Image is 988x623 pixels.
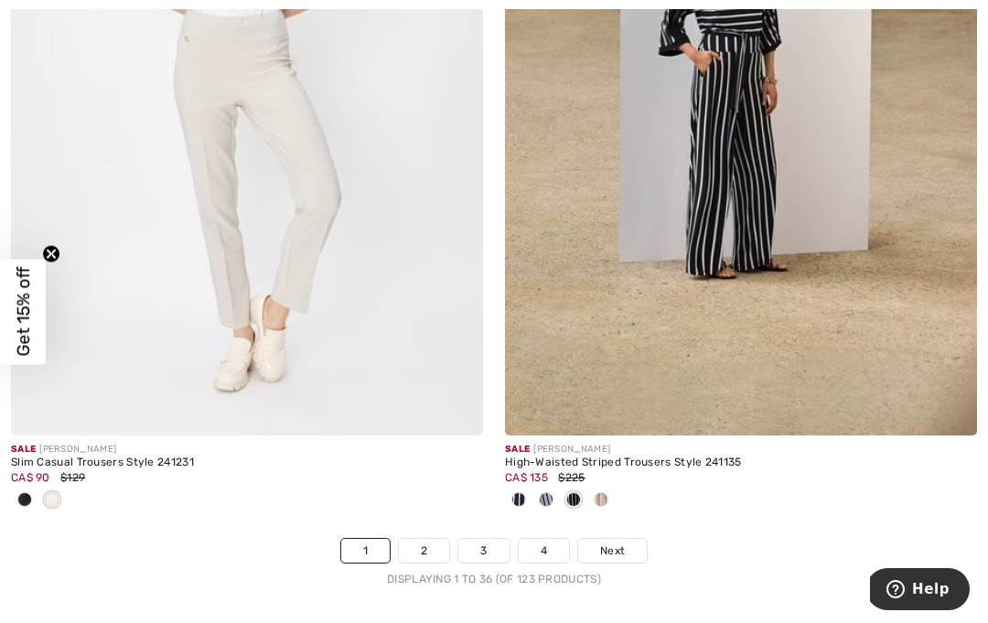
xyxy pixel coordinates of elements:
[11,444,36,455] span: Sale
[341,539,390,563] a: 1
[587,486,615,516] div: Dune/vanilla
[560,486,587,516] div: Black/Vanilla
[11,471,50,484] span: CA$ 90
[11,443,483,457] div: [PERSON_NAME]
[505,471,548,484] span: CA$ 135
[505,443,977,457] div: [PERSON_NAME]
[505,457,977,469] div: High-Waisted Striped Trousers Style 241135
[578,539,647,563] a: Next
[60,471,85,484] span: $129
[11,457,483,469] div: Slim Casual Trousers Style 241231
[558,471,585,484] span: $225
[399,539,449,563] a: 2
[42,244,60,263] button: Close teaser
[11,486,38,516] div: Black
[505,486,532,516] div: Midnight Blue/Vanilla
[458,539,509,563] a: 3
[519,539,569,563] a: 4
[505,444,530,455] span: Sale
[600,542,625,559] span: Next
[13,267,34,357] span: Get 15% off
[38,486,66,516] div: Moonstone
[870,568,970,614] iframe: Opens a widget where you can find more information
[532,486,560,516] div: Vanilla/Midnight Blue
